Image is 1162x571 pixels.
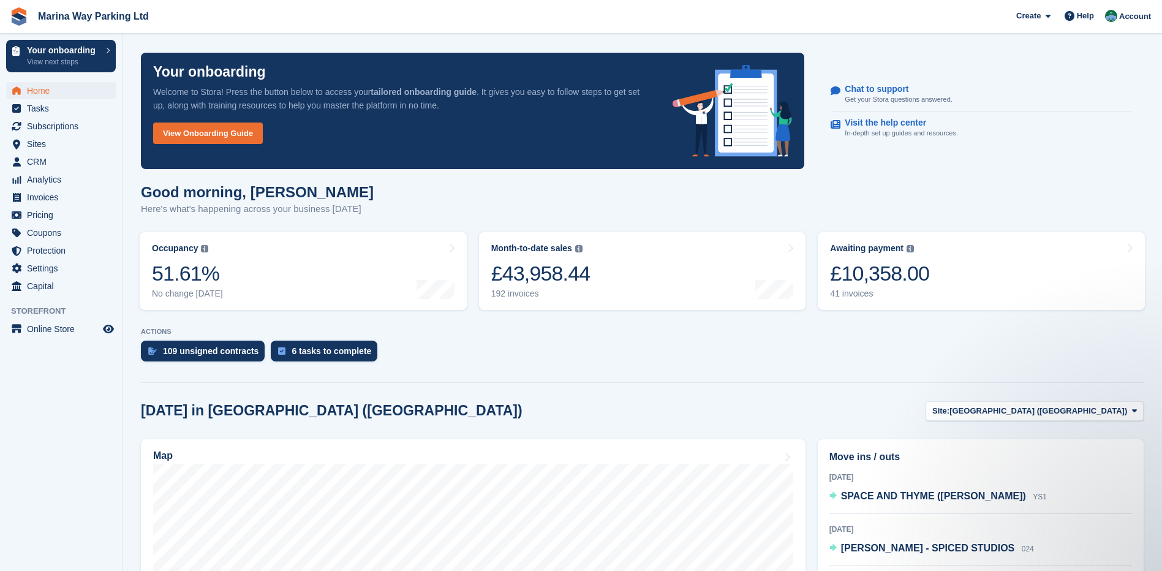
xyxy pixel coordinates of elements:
[153,65,266,79] p: Your onboarding
[153,450,173,461] h2: Map
[27,260,100,277] span: Settings
[841,543,1015,553] span: [PERSON_NAME] - SPICED STUDIOS
[148,347,157,355] img: contract_signature_icon-13c848040528278c33f63329250d36e43548de30e8caae1d1a13099fd9432cc5.svg
[153,85,653,112] p: Welcome to Stora! Press the button below to access your . It gives you easy to follow steps to ge...
[6,189,116,206] a: menu
[830,261,929,286] div: £10,358.00
[292,346,371,356] div: 6 tasks to complete
[153,123,263,144] a: View Onboarding Guide
[27,320,100,338] span: Online Store
[141,403,523,419] h2: [DATE] in [GEOGRAPHIC_DATA] ([GEOGRAPHIC_DATA])
[152,289,223,299] div: No change [DATE]
[152,261,223,286] div: 51.61%
[6,153,116,170] a: menu
[27,206,100,224] span: Pricing
[27,56,100,67] p: View next steps
[27,135,100,153] span: Sites
[830,289,929,299] div: 41 invoices
[1022,545,1034,553] span: 024
[845,118,948,128] p: Visit the help center
[845,84,942,94] p: Chat to support
[27,171,100,188] span: Analytics
[141,184,374,200] h1: Good morning, [PERSON_NAME]
[829,541,1034,557] a: [PERSON_NAME] - SPICED STUDIOS 024
[491,243,572,254] div: Month-to-date sales
[141,202,374,216] p: Here's what's happening across your business [DATE]
[575,245,583,252] img: icon-info-grey-7440780725fd019a000dd9b08b2336e03edf1995a4989e88bcd33f0948082b44.svg
[27,189,100,206] span: Invoices
[27,100,100,117] span: Tasks
[6,171,116,188] a: menu
[163,346,258,356] div: 109 unsigned contracts
[141,328,1144,336] p: ACTIONS
[27,82,100,99] span: Home
[491,289,590,299] div: 192 invoices
[932,405,949,417] span: Site:
[949,405,1127,417] span: [GEOGRAPHIC_DATA] ([GEOGRAPHIC_DATA])
[845,94,952,105] p: Get your Stora questions answered.
[6,135,116,153] a: menu
[1105,10,1117,22] img: Richard
[830,243,904,254] div: Awaiting payment
[6,320,116,338] a: menu
[10,7,28,26] img: stora-icon-8386f47178a22dfd0bd8f6a31ec36ba5ce8667c1dd55bd0f319d3a0aa187defe.svg
[6,224,116,241] a: menu
[27,278,100,295] span: Capital
[1119,10,1151,23] span: Account
[907,245,914,252] img: icon-info-grey-7440780725fd019a000dd9b08b2336e03edf1995a4989e88bcd33f0948082b44.svg
[141,341,271,368] a: 109 unsigned contracts
[829,524,1132,535] div: [DATE]
[1016,10,1041,22] span: Create
[479,232,806,310] a: Month-to-date sales £43,958.44 192 invoices
[6,40,116,72] a: Your onboarding View next steps
[27,153,100,170] span: CRM
[101,322,116,336] a: Preview store
[271,341,383,368] a: 6 tasks to complete
[6,118,116,135] a: menu
[831,78,1132,112] a: Chat to support Get your Stora questions answered.
[1077,10,1094,22] span: Help
[818,232,1145,310] a: Awaiting payment £10,358.00 41 invoices
[27,224,100,241] span: Coupons
[926,401,1144,422] button: Site: [GEOGRAPHIC_DATA] ([GEOGRAPHIC_DATA])
[6,278,116,295] a: menu
[201,245,208,252] img: icon-info-grey-7440780725fd019a000dd9b08b2336e03edf1995a4989e88bcd33f0948082b44.svg
[6,206,116,224] a: menu
[6,100,116,117] a: menu
[829,489,1047,505] a: SPACE AND THYME ([PERSON_NAME]) YS1
[829,472,1132,483] div: [DATE]
[831,112,1132,145] a: Visit the help center In-depth set up guides and resources.
[11,305,122,317] span: Storefront
[673,65,793,157] img: onboarding-info-6c161a55d2c0e0a8cae90662b2fe09162a5109e8cc188191df67fb4f79e88e88.svg
[845,128,958,138] p: In-depth set up guides and resources.
[1033,493,1047,501] span: YS1
[278,347,285,355] img: task-75834270c22a3079a89374b754ae025e5fb1db73e45f91037f5363f120a921f8.svg
[371,87,477,97] strong: tailored onboarding guide
[6,242,116,259] a: menu
[841,491,1026,501] span: SPACE AND THYME ([PERSON_NAME])
[27,242,100,259] span: Protection
[491,261,590,286] div: £43,958.44
[829,450,1132,464] h2: Move ins / outs
[152,243,198,254] div: Occupancy
[140,232,467,310] a: Occupancy 51.61% No change [DATE]
[33,6,154,26] a: Marina Way Parking Ltd
[27,46,100,55] p: Your onboarding
[27,118,100,135] span: Subscriptions
[6,260,116,277] a: menu
[6,82,116,99] a: menu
